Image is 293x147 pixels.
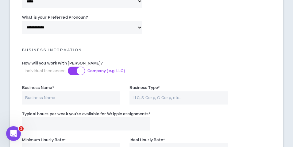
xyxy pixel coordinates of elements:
[17,48,276,52] h5: Business Information
[22,91,120,105] input: Business Name
[22,58,103,68] label: How will you work with [PERSON_NAME]?
[22,135,66,145] label: Minimum Hourly Rate
[129,83,160,93] label: Business Type
[19,126,24,131] span: 1
[6,126,21,141] iframe: Intercom live chat
[22,83,54,93] label: Business Name
[22,109,150,119] label: Typical hours per week you're available for Wripple assignments
[25,68,65,74] span: Individual freelancer
[129,91,228,105] input: LLC, S-Corp, C-Corp, etc.
[129,135,165,145] label: Ideal Hourly Rate
[22,13,88,22] label: What is your Preferred Pronoun?
[87,68,125,74] span: Company (e.g. LLC)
